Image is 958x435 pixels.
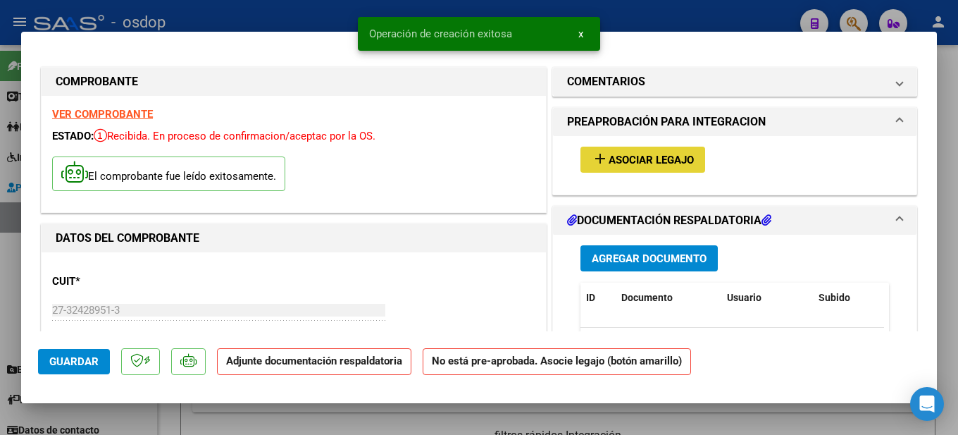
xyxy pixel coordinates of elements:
span: Asociar Legajo [609,154,694,166]
datatable-header-cell: Acción [883,283,954,313]
p: El comprobante fue leído exitosamente. [52,157,285,191]
mat-expansion-panel-header: DOCUMENTACIÓN RESPALDATORIA [553,207,916,235]
span: Guardar [49,355,99,368]
strong: COMPROBANTE [56,75,138,88]
datatable-header-cell: Usuario [721,283,813,313]
div: No data to display [580,328,884,363]
strong: DATOS DEL COMPROBANTE [56,231,199,245]
mat-icon: add [592,150,609,167]
datatable-header-cell: Documento [616,283,721,313]
a: VER COMPROBANTE [52,108,153,121]
datatable-header-cell: ID [580,283,616,313]
span: Usuario [727,292,761,303]
span: x [578,27,583,40]
span: Recibida. En proceso de confirmacion/aceptac por la OS. [94,130,375,142]
p: CUIT [52,274,197,290]
mat-expansion-panel-header: COMENTARIOS [553,68,916,96]
strong: No está pre-aprobada. Asocie legajo (botón amarillo) [423,348,691,376]
span: ID [586,292,595,303]
h1: PREAPROBACIÓN PARA INTEGRACION [567,114,766,130]
span: Documento [621,292,673,303]
span: Agregar Documento [592,252,707,265]
mat-expansion-panel-header: PREAPROBACIÓN PARA INTEGRACION [553,108,916,136]
h1: DOCUMENTACIÓN RESPALDATORIA [567,212,771,229]
span: Subido [819,292,850,303]
button: Guardar [38,349,110,374]
div: Open Intercom Messenger [910,387,944,421]
strong: Adjunte documentación respaldatoria [226,355,402,367]
span: ESTADO: [52,130,94,142]
button: Asociar Legajo [580,147,705,173]
span: Operación de creación exitosa [369,27,512,41]
button: x [567,21,595,47]
h1: COMENTARIOS [567,73,645,90]
div: PREAPROBACIÓN PARA INTEGRACION [553,136,916,195]
button: Agregar Documento [580,245,718,271]
datatable-header-cell: Subido [813,283,883,313]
